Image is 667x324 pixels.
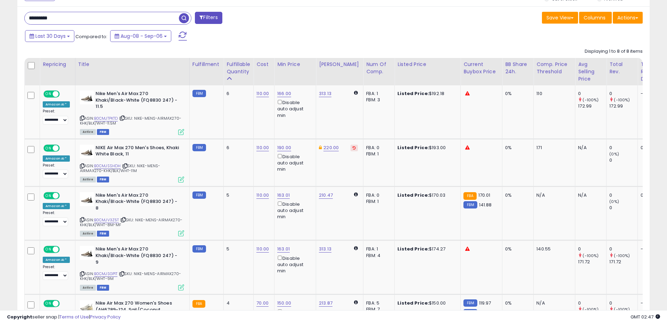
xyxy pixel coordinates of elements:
span: | SKU: NIKE-MENS-AIRMAX270-KHK/BLK/WHT-11M [80,163,160,173]
div: FBA: 0 [366,192,389,198]
div: 0% [505,91,528,97]
span: All listings currently available for purchase on Amazon [80,231,96,237]
b: Listed Price: [397,144,429,151]
div: 0 [609,157,637,163]
div: Displaying 1 to 8 of 8 items [585,48,643,55]
small: (0%) [609,199,619,204]
div: 0 [609,192,637,198]
div: Amazon AI * [43,101,70,108]
a: Terms of Use [59,314,89,320]
div: FBA: 1 [366,246,389,252]
div: Current Buybox Price [463,61,499,75]
div: Amazon AI * [43,155,70,162]
span: FBM [97,285,109,291]
a: 163.01 [277,246,290,253]
div: 6 [227,145,248,151]
div: FBA: 0 [366,145,389,151]
div: -172.99 [641,91,658,97]
button: Save View [542,12,578,24]
div: 6 [227,91,248,97]
div: Title [78,61,187,68]
small: FBM [192,191,206,199]
span: ON [44,301,53,307]
div: 0 [578,300,606,306]
span: All listings currently available for purchase on Amazon [80,285,96,291]
img: 31VMspHF0aL._SL40_.jpg [80,192,94,206]
a: Privacy Policy [90,314,121,320]
span: OFF [59,247,70,253]
img: 31p2vvsCTQL._SL40_.jpg [80,300,94,314]
div: ASIN: [80,145,184,182]
div: 5 [227,246,248,252]
strong: Copyright [7,314,32,320]
div: Fulfillment [192,61,221,68]
img: 31VMspHF0aL._SL40_.jpg [80,145,94,159]
div: $193.00 [397,145,455,151]
b: Nike Men's Air Max 270 Khaki/Black-White (FQ8830 247) - 11.5 [96,91,180,112]
span: 141.88 [479,202,492,208]
span: FBM [97,231,109,237]
button: Aug-08 - Sep-06 [110,30,171,42]
div: $170.03 [397,192,455,198]
div: N/A [578,192,601,198]
div: Disable auto adjust min [277,254,311,274]
small: FBM [463,201,477,208]
div: Preset: [43,163,70,179]
b: Nike Men's Air Max 270 Khaki/Black-White (FQ8830 247) - 9 [96,246,180,267]
b: Listed Price: [397,90,429,97]
button: Actions [613,12,643,24]
span: 170.01 [478,192,491,198]
div: Repricing [43,61,72,68]
div: Total Rev. [609,61,635,75]
div: Cost [256,61,271,68]
div: 0% [505,246,528,252]
a: B0CMJV3Z5T [94,217,119,223]
div: BB Share 24h. [505,61,530,75]
a: 110.00 [256,90,269,97]
div: Preset: [43,109,70,125]
b: Listed Price: [397,246,429,252]
a: 190.00 [277,144,291,151]
div: 171 [536,145,570,151]
span: FBM [97,129,109,135]
div: Avg Selling Price [578,61,603,83]
a: 210.47 [319,192,333,199]
div: ASIN: [80,192,184,236]
div: Listed Price [397,61,458,68]
div: Fulfillable Quantity [227,61,250,75]
span: 2025-10-7 02:47 GMT [631,314,660,320]
div: Preset: [43,265,70,280]
b: Nike Air Max 270 Women's Shoes (AH6789-124, Sail/Coconut Milk/Pale Ivory/Black) Size 8 [96,300,180,321]
div: $174.27 [397,246,455,252]
div: Disable auto adjust min [277,153,311,173]
div: 0% [505,192,528,198]
span: Columns [584,14,606,21]
small: FBA [192,300,205,308]
div: Disable auto adjust min [277,200,311,220]
b: Listed Price: [397,192,429,198]
a: 220.00 [323,144,339,151]
div: Amazon AI * [43,203,70,209]
button: Columns [579,12,612,24]
span: FBM [97,177,109,182]
div: FBA: 5 [366,300,389,306]
span: ON [44,145,53,151]
div: N/A [536,300,570,306]
small: FBM [192,245,206,253]
b: NIKE Air Max 270 Men's Shoes, Khaki White Black, 11 [96,145,180,159]
div: 5 [227,192,248,198]
small: FBM [192,90,206,97]
div: 171.72 [609,259,637,265]
div: 4 [227,300,248,306]
div: FBM: 3 [366,97,389,103]
span: 119.97 [479,300,491,306]
div: 171.72 [578,259,606,265]
div: Num of Comp. [366,61,392,75]
div: FBM: 1 [366,198,389,205]
div: 0 [609,145,637,151]
div: 0 [578,246,606,252]
div: 0% [505,300,528,306]
a: 213.87 [319,300,332,307]
span: | SKU: NIKE-MENS-AIRMAX270-KHK/BLK/WHT-8M-MF [80,217,183,228]
div: Disable auto adjust min [277,99,311,119]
